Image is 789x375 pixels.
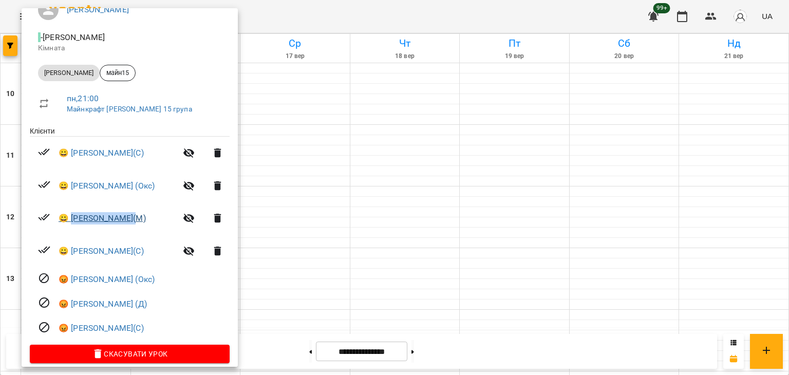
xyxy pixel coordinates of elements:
[59,273,155,286] a: 😡 [PERSON_NAME] (Окс)
[38,43,221,53] p: Кімната
[38,321,50,333] svg: Візит скасовано
[67,5,129,14] a: [PERSON_NAME]
[59,298,147,310] a: 😡 [PERSON_NAME] (Д)
[38,32,107,42] span: - [PERSON_NAME]
[67,105,192,113] a: Майнкрафт [PERSON_NAME] 15 група
[59,180,155,192] a: 😀 [PERSON_NAME] (Окс)
[59,147,144,159] a: 😀 [PERSON_NAME](С)
[30,345,230,363] button: Скасувати Урок
[30,126,230,345] ul: Клієнти
[38,68,100,78] span: [PERSON_NAME]
[38,348,221,360] span: Скасувати Урок
[38,296,50,309] svg: Візит скасовано
[38,211,50,223] svg: Візит сплачено
[67,93,99,103] a: пн , 21:00
[38,243,50,256] svg: Візит сплачено
[38,272,50,285] svg: Візит скасовано
[100,68,135,78] span: майн15
[59,245,144,257] a: 😀 [PERSON_NAME](С)
[59,322,144,334] a: 😡 [PERSON_NAME](С)
[100,65,136,81] div: майн15
[38,178,50,191] svg: Візит сплачено
[59,212,146,224] a: 😀 [PERSON_NAME](М)
[38,146,50,158] svg: Візит сплачено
